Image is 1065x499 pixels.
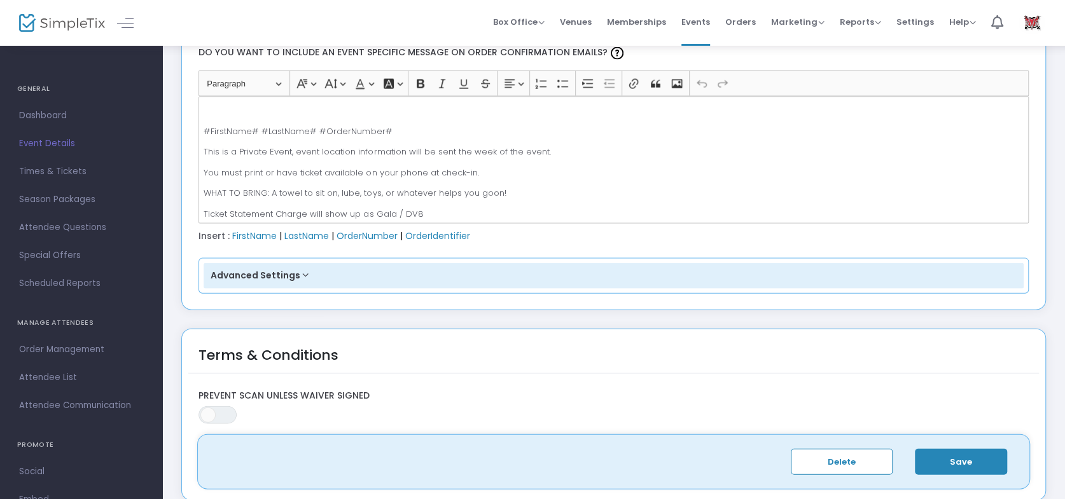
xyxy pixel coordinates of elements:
span: Social [19,463,143,480]
span: Order Management [19,341,143,358]
span: Settings [896,6,934,38]
span: Times & Tickets [19,163,143,180]
span: Box Office [493,16,545,28]
p: WHAT TO BRING: A towel to sit on, lube, toys, or whatever helps you goon! [204,187,1023,200]
button: Paragraph [201,74,287,93]
span: Attendee List [19,369,143,386]
span: Attendee Communication [19,397,143,414]
span: Venues [560,6,592,38]
span: Attendee Questions [19,219,143,236]
div: Rich Text Editor, main [198,97,1029,224]
span: OrderIdentifier [405,229,470,242]
span: | [279,229,282,242]
span: Dashboard [19,107,143,124]
span: | [400,229,403,242]
span: | [331,229,334,242]
span: Paragraph [207,76,273,92]
span: Event Details [19,135,143,152]
div: Terms & Conditions [198,345,338,382]
img: question-mark [611,47,623,60]
button: Save [915,449,1007,475]
p: Ticket Statement Charge will show up as Gala / DV8 [204,208,1023,221]
span: Insert : [198,229,230,242]
label: Do you want to include an event specific message on order confirmation emails? [192,37,1035,71]
span: Marketing [771,16,825,28]
h4: PROMOTE [17,432,145,458]
span: Season Packages [19,191,143,208]
span: Memberships [607,6,666,38]
span: FirstName [232,229,277,242]
h4: MANAGE ATTENDEES [17,310,145,336]
p: This is a Private Event, event location information will be sent the week of the event. [204,146,1023,158]
div: Editor toolbar [198,71,1029,96]
span: LastName [284,229,329,242]
p: #FirstName# #LastName# #OrderNumber# [204,125,1023,138]
label: Terms & Conditions [198,437,1029,448]
button: Delete [791,449,893,475]
span: Orders [725,6,756,38]
span: Events [681,6,710,38]
span: Special Offers [19,247,143,264]
span: OrderNumber [337,229,398,242]
h4: GENERAL [17,76,145,102]
span: Scheduled Reports [19,275,143,292]
span: Reports [840,16,881,28]
label: Prevent Scan Unless Waiver Signed [198,390,1029,402]
p: You must print or have ticket available on your phone at check-in. [204,167,1023,179]
span: Help [949,16,976,28]
button: Advanced Settings [204,263,1024,289]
